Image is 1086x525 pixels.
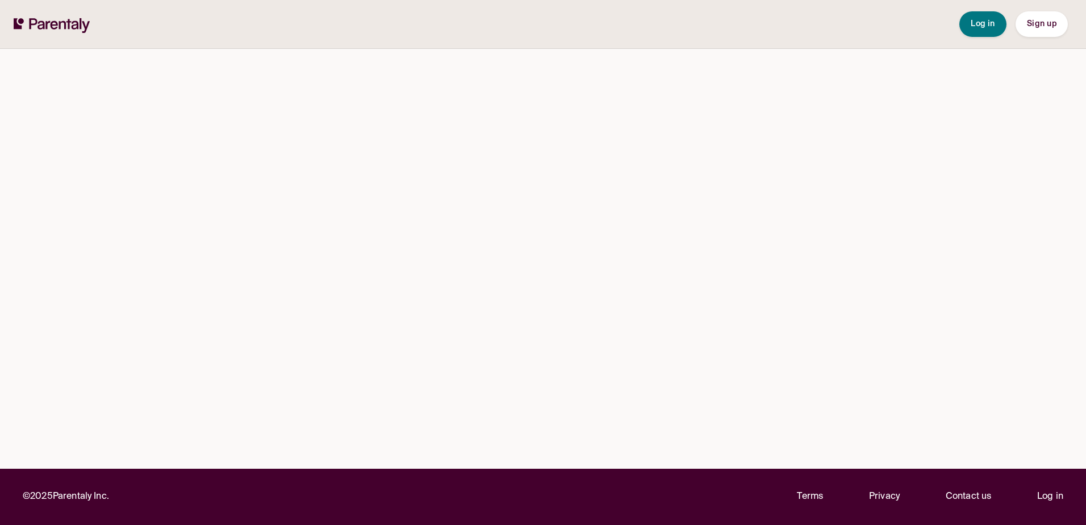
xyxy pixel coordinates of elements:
a: Log in [1037,489,1063,505]
button: Sign up [1016,11,1068,37]
p: Contact us [946,489,992,505]
a: Terms [797,489,823,505]
span: Sign up [1027,20,1056,28]
span: Log in [971,20,995,28]
p: © 2025 Parentaly Inc. [23,489,109,505]
button: Log in [959,11,1006,37]
a: Privacy [869,489,900,505]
